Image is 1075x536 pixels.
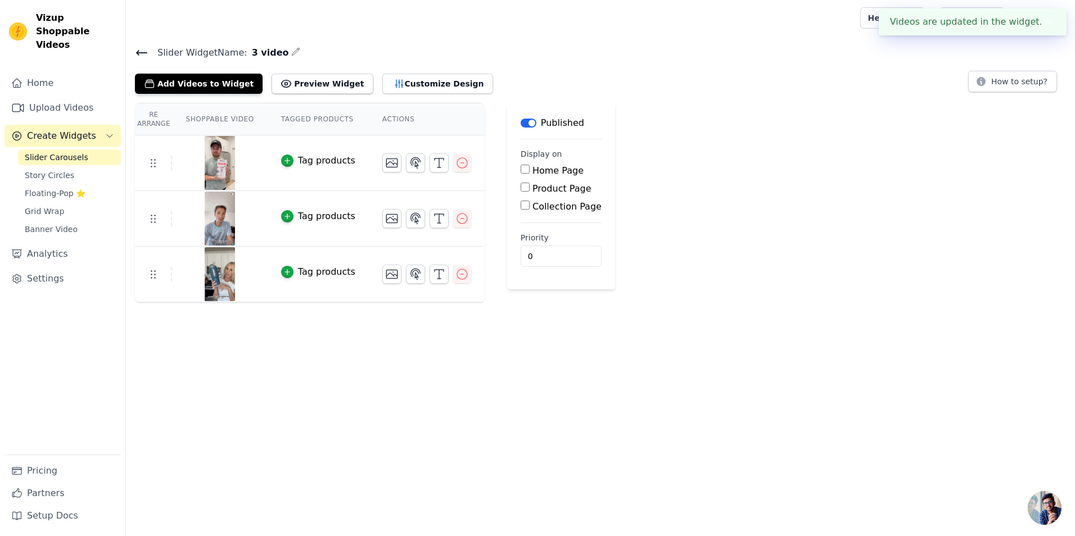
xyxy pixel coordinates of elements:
[382,153,401,172] button: Change Thumbnail
[940,7,1005,29] a: Book Demo
[27,129,96,143] span: Create Widgets
[272,74,373,94] button: Preview Widget
[135,74,263,94] button: Add Videos to Widget
[4,243,121,265] a: Analytics
[521,148,562,160] legend: Display on
[18,149,121,165] a: Slider Carousels
[204,136,236,190] img: tn-f784c3a3c62c4c63a12c08479f619bd1.png
[382,265,401,284] button: Change Thumbnail
[281,154,355,167] button: Tag products
[25,188,85,199] span: Floating-Pop ⭐
[172,103,267,135] th: Shoppable Video
[879,8,1067,35] div: Videos are updated in the widget.
[291,45,300,60] div: Edit Name
[281,265,355,279] button: Tag products
[382,209,401,228] button: Change Thumbnail
[968,71,1057,92] button: How to setup?
[860,7,924,29] a: Help Setup
[1028,491,1062,525] div: 开放式聊天
[968,79,1057,89] a: How to setup?
[382,74,493,94] button: Customize Design
[204,192,236,246] img: tn-2475fc44968d43a5a8700e5c9078fb55.png
[521,232,602,243] label: Priority
[25,206,64,217] span: Grid Wrap
[298,210,355,223] div: Tag products
[18,167,121,183] a: Story Circles
[298,265,355,279] div: Tag products
[25,224,78,235] span: Banner Video
[4,97,121,119] a: Upload Videos
[36,11,116,52] span: Vizup Shoppable Videos
[532,165,584,176] label: Home Page
[4,125,121,147] button: Create Widgets
[1042,15,1055,29] button: Close
[532,183,591,194] label: Product Page
[4,460,121,482] a: Pricing
[369,103,485,135] th: Actions
[281,210,355,223] button: Tag products
[25,170,74,181] span: Story Circles
[4,267,121,290] a: Settings
[204,247,236,301] img: tn-c153500d161b4978b20f118f2a68c1c2.png
[1032,8,1066,28] p: Jooccy
[9,22,27,40] img: Vizup
[18,185,121,201] a: Floating-Pop ⭐
[4,72,121,94] a: Home
[135,103,172,135] th: Re Arrange
[268,103,369,135] th: Tagged Products
[541,116,584,130] p: Published
[148,46,247,60] span: Slider Widget Name:
[18,221,121,237] a: Banner Video
[1014,8,1066,28] button: J Jooccy
[298,154,355,167] div: Tag products
[18,203,121,219] a: Grid Wrap
[532,201,602,212] label: Collection Page
[4,482,121,505] a: Partners
[25,152,88,163] span: Slider Carousels
[4,505,121,527] a: Setup Docs
[247,46,289,60] span: 3 video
